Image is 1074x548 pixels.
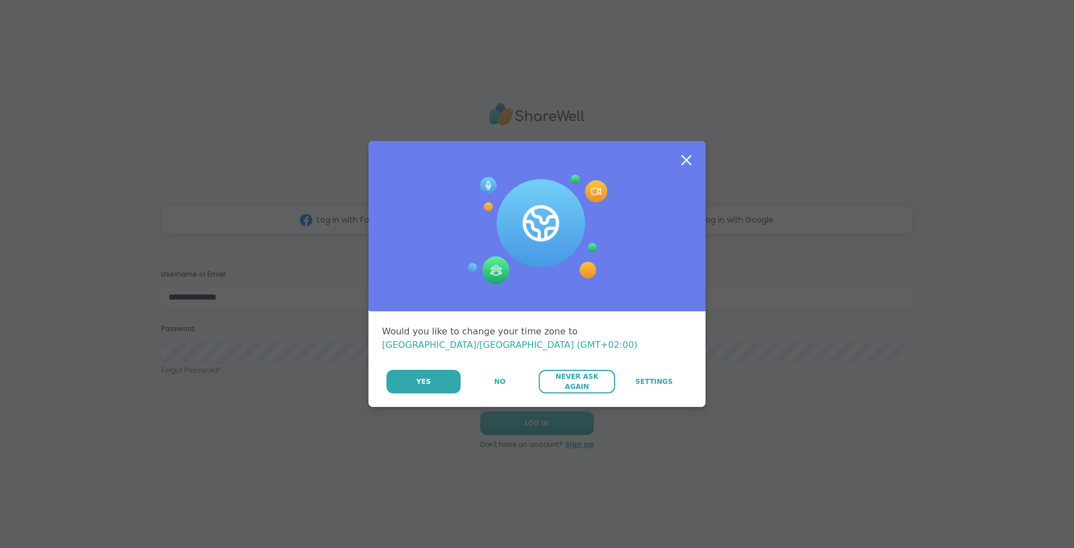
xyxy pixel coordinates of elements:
[382,325,692,352] div: Would you like to change your time zone to
[386,370,461,393] button: Yes
[382,339,638,350] span: [GEOGRAPHIC_DATA]/[GEOGRAPHIC_DATA] (GMT+02:00)
[635,377,673,387] span: Settings
[494,377,506,387] span: No
[539,370,615,393] button: Never Ask Again
[462,370,538,393] button: No
[544,372,609,392] span: Never Ask Again
[416,377,431,387] span: Yes
[467,175,607,285] img: Session Experience
[616,370,692,393] a: Settings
